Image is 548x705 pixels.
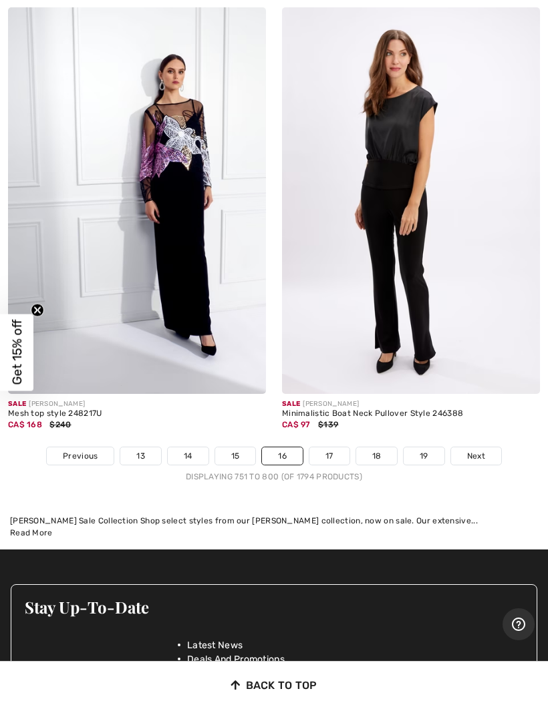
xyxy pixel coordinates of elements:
[47,447,114,465] a: Previous
[25,598,523,616] h3: Stay Up-To-Date
[8,7,266,394] img: Mesh top style 248217U. Black/Pink
[282,399,540,409] div: [PERSON_NAME]
[8,409,266,419] div: Mesh top style 248217U
[31,304,44,317] button: Close teaser
[356,447,398,465] a: 18
[168,447,209,465] a: 14
[63,450,98,462] span: Previous
[187,638,243,652] span: Latest News
[309,447,350,465] a: 17
[9,320,25,385] span: Get 15% off
[404,447,444,465] a: 19
[10,528,53,537] span: Read More
[282,400,300,408] span: Sale
[8,399,266,409] div: [PERSON_NAME]
[49,420,71,429] span: $240
[467,450,485,462] span: Next
[120,447,161,465] a: 13
[282,420,311,429] span: CA$ 97
[262,447,303,465] a: 16
[10,515,538,527] div: [PERSON_NAME] Sale Collection Shop select styles from our [PERSON_NAME] collection, now on sale. ...
[8,420,42,429] span: CA$ 168
[187,652,285,666] span: Deals And Promotions
[282,7,540,394] img: Minimalistic Boat Neck Pullover Style 246388. Black
[318,420,338,429] span: $139
[282,409,540,419] div: Minimalistic Boat Neck Pullover Style 246388
[215,447,256,465] a: 15
[451,447,501,465] a: Next
[8,400,26,408] span: Sale
[503,608,535,642] iframe: Opens a widget where you can find more information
